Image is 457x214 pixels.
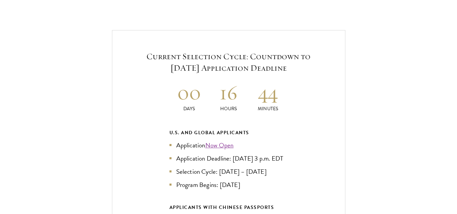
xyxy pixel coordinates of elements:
[169,180,288,190] li: Program Begins: [DATE]
[209,80,248,105] h2: 16
[133,51,325,74] h5: Current Selection Cycle: Countdown to [DATE] Application Deadline
[248,80,288,105] h2: 44
[169,80,209,105] h2: 00
[169,105,209,112] p: Days
[169,153,288,163] li: Application Deadline: [DATE] 3 p.m. EDT
[205,140,234,150] a: Now Open
[248,105,288,112] p: Minutes
[169,203,288,212] div: APPLICANTS WITH CHINESE PASSPORTS
[209,105,248,112] p: Hours
[169,128,288,137] div: U.S. and Global Applicants
[169,140,288,150] li: Application
[169,167,288,176] li: Selection Cycle: [DATE] – [DATE]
